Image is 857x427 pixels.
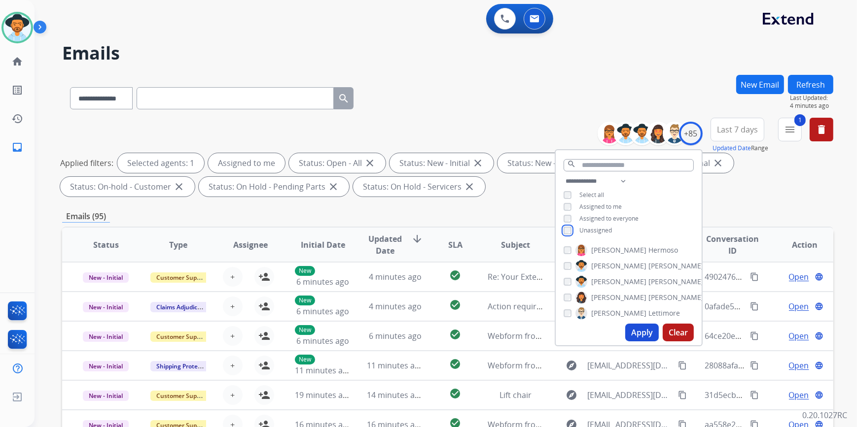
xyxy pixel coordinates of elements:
[788,75,833,94] button: Refresh
[579,214,639,223] span: Assigned to everyone
[750,391,759,399] mat-icon: content_copy
[301,239,345,251] span: Initial Date
[591,308,646,318] span: [PERSON_NAME]
[625,324,659,341] button: Apply
[83,391,129,401] span: New - Initial
[705,271,854,282] span: 49024760-4ff2-4423-8422-ed3b58be125c
[705,360,852,371] span: 28088afa-be54-4c91-b7d5-cf810c1c124c
[327,181,339,193] mat-icon: close
[258,330,270,342] mat-icon: person_add
[390,153,494,173] div: Status: New - Initial
[815,361,823,370] mat-icon: language
[289,153,386,173] div: Status: Open - All
[789,271,809,283] span: Open
[591,245,646,255] span: [PERSON_NAME]
[790,94,833,102] span: Last Updated:
[815,331,823,340] mat-icon: language
[258,360,270,371] mat-icon: person_add
[591,293,646,302] span: [PERSON_NAME]
[369,330,422,341] span: 6 minutes ago
[231,360,235,371] span: +
[713,144,751,152] button: Updated Date
[648,245,678,255] span: Hermoso
[296,335,349,346] span: 6 minutes ago
[711,118,764,141] button: Last 7 days
[815,302,823,311] mat-icon: language
[790,102,833,110] span: 4 minutes ago
[705,233,761,257] span: Conversation ID
[713,144,768,152] span: Range
[367,390,424,400] span: 14 minutes ago
[816,124,827,135] mat-icon: delete
[678,361,687,370] mat-icon: content_copy
[488,271,614,282] span: Re: Your Extend claim is approved
[83,331,129,342] span: New - Initial
[295,355,315,364] p: New
[789,300,809,312] span: Open
[367,360,424,371] span: 11 minutes ago
[498,153,602,173] div: Status: New - Reply
[338,93,350,104] mat-icon: search
[258,300,270,312] mat-icon: person_add
[150,272,214,283] span: Customer Support
[802,409,847,421] p: 0.20.1027RC
[784,124,796,135] mat-icon: menu
[231,389,235,401] span: +
[449,358,461,370] mat-icon: check_circle
[83,272,129,283] span: New - Initial
[296,276,349,287] span: 6 minutes ago
[11,113,23,125] mat-icon: history
[369,301,422,312] span: 4 minutes ago
[449,269,461,281] mat-icon: check_circle
[173,181,185,193] mat-icon: close
[750,272,759,281] mat-icon: content_copy
[579,202,622,211] span: Assigned to me
[794,114,806,126] span: 1
[150,361,218,371] span: Shipping Protection
[11,56,23,67] mat-icon: home
[449,328,461,340] mat-icon: check_circle
[815,391,823,399] mat-icon: language
[208,153,285,173] div: Assigned to me
[295,266,315,276] p: New
[750,331,759,340] mat-icon: content_copy
[750,361,759,370] mat-icon: content_copy
[258,389,270,401] mat-icon: person_add
[448,239,463,251] span: SLA
[815,272,823,281] mat-icon: language
[500,390,532,400] span: Lift chair
[449,299,461,311] mat-icon: check_circle
[472,157,484,169] mat-icon: close
[150,302,218,312] span: Claims Adjudication
[488,330,711,341] span: Webform from [EMAIL_ADDRESS][DOMAIN_NAME] on [DATE]
[566,389,577,401] mat-icon: explore
[789,360,809,371] span: Open
[83,302,129,312] span: New - Initial
[591,277,646,287] span: [PERSON_NAME]
[223,296,243,316] button: +
[579,191,604,199] span: Select all
[169,239,187,251] span: Type
[566,360,577,371] mat-icon: explore
[789,389,809,401] span: Open
[3,14,31,41] img: avatar
[501,239,530,251] span: Subject
[83,361,129,371] span: New - Initial
[488,360,711,371] span: Webform from [EMAIL_ADDRESS][DOMAIN_NAME] on [DATE]
[778,118,802,141] button: 1
[223,385,243,405] button: +
[223,326,243,346] button: +
[60,177,195,197] div: Status: On-hold - Customer
[736,75,784,94] button: New Email
[679,122,703,145] div: +85
[233,239,268,251] span: Assignee
[62,43,833,63] h2: Emails
[353,177,485,197] div: Status: On Hold - Servicers
[258,271,270,283] mat-icon: person_add
[648,261,704,271] span: [PERSON_NAME]
[231,330,235,342] span: +
[11,141,23,153] mat-icon: inbox
[761,228,833,262] th: Action
[567,160,576,168] mat-icon: search
[488,301,697,312] span: Action required: Extend claim approved for replacement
